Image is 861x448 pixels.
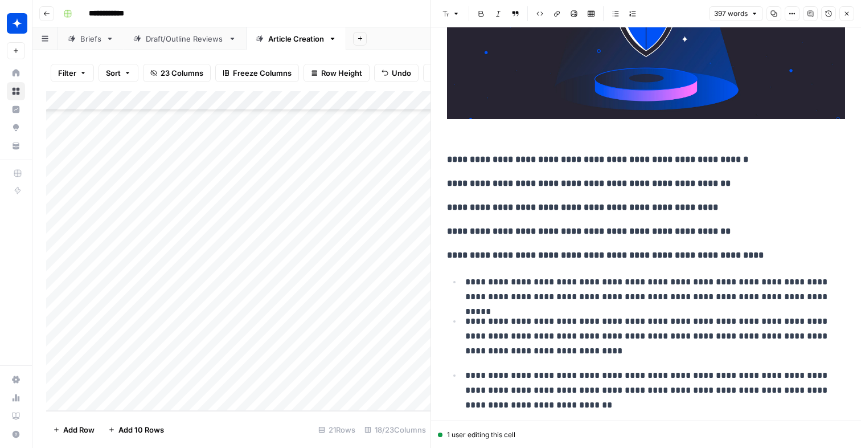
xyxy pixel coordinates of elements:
a: Learning Hub [7,407,25,425]
div: 1 user editing this cell [438,430,854,440]
button: Row Height [304,64,370,82]
button: 397 words [709,6,763,21]
a: Draft/Outline Reviews [124,27,246,50]
span: Freeze Columns [233,67,292,79]
div: Article Creation [268,33,324,44]
span: 397 words [714,9,748,19]
a: Your Data [7,137,25,155]
button: Filter [51,64,94,82]
a: Browse [7,82,25,100]
a: Opportunities [7,119,25,137]
button: Sort [99,64,138,82]
a: Usage [7,389,25,407]
a: Home [7,64,25,82]
span: Sort [106,67,121,79]
span: Filter [58,67,76,79]
button: Help + Support [7,425,25,443]
a: Article Creation [246,27,346,50]
button: Add Row [46,421,101,439]
button: Workspace: Wiz [7,9,25,38]
div: 21 Rows [314,421,360,439]
span: Row Height [321,67,362,79]
span: Undo [392,67,411,79]
div: Draft/Outline Reviews [146,33,224,44]
span: 23 Columns [161,67,203,79]
button: Add 10 Rows [101,421,171,439]
div: 18/23 Columns [360,421,430,439]
a: Insights [7,100,25,119]
div: Briefs [80,33,101,44]
span: Add 10 Rows [118,424,164,435]
img: Wiz Logo [7,13,27,34]
a: Settings [7,370,25,389]
span: Add Row [63,424,95,435]
button: Freeze Columns [215,64,299,82]
a: Briefs [58,27,124,50]
button: Undo [374,64,419,82]
button: 23 Columns [143,64,211,82]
